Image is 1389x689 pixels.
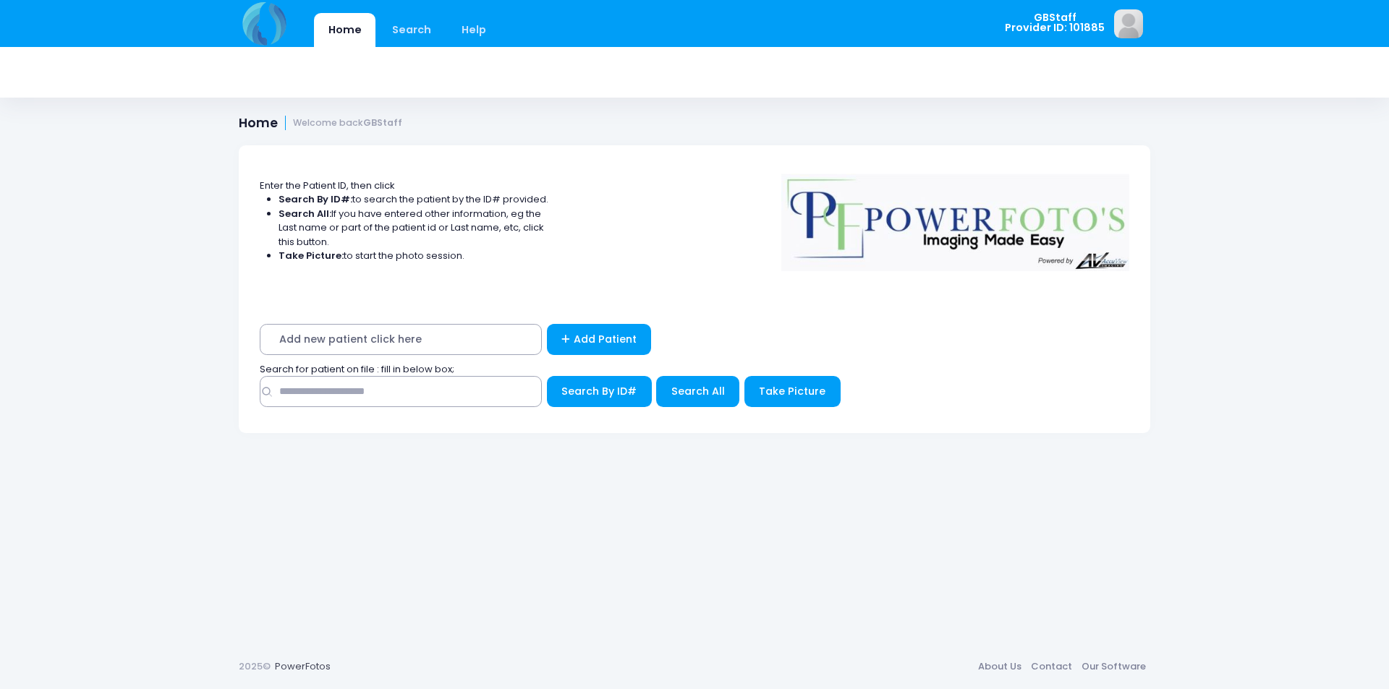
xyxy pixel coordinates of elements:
[671,384,725,398] span: Search All
[1005,12,1105,33] span: GBStaff Provider ID: 101885
[279,207,549,249] li: If you have entered other information, eg the Last name or part of the patient id or Last name, e...
[759,384,825,398] span: Take Picture
[260,362,454,376] span: Search for patient on file : fill in below box;
[1076,654,1150,680] a: Our Software
[561,384,637,398] span: Search By ID#
[775,164,1137,271] img: Logo
[973,654,1026,680] a: About Us
[1114,9,1143,38] img: image
[275,659,331,673] a: PowerFotos
[744,376,841,407] button: Take Picture
[260,179,395,192] span: Enter the Patient ID, then click
[656,376,739,407] button: Search All
[378,13,445,47] a: Search
[279,249,549,263] li: to start the photo session.
[293,118,402,129] small: Welcome back
[260,324,542,355] span: Add new patient click here
[363,116,402,129] strong: GBStaff
[239,659,271,673] span: 2025©
[547,324,652,355] a: Add Patient
[547,376,652,407] button: Search By ID#
[1026,654,1076,680] a: Contact
[239,116,402,131] h1: Home
[279,249,344,262] strong: Take Picture:
[279,192,549,207] li: to search the patient by the ID# provided.
[448,13,501,47] a: Help
[279,207,331,221] strong: Search All:
[279,192,352,206] strong: Search By ID#:
[314,13,375,47] a: Home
